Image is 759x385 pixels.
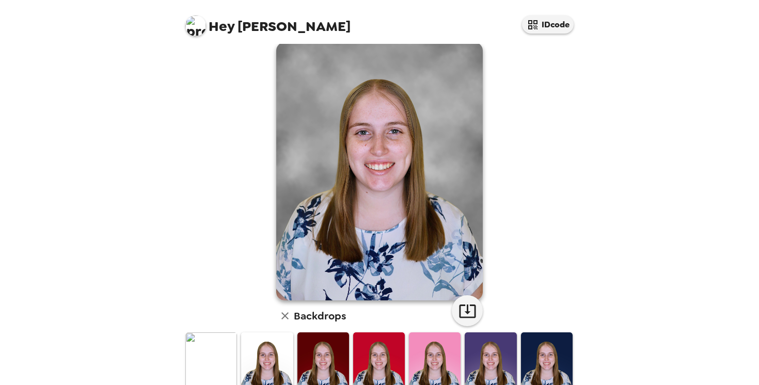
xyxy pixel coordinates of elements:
[185,10,351,34] span: [PERSON_NAME]
[185,15,206,36] img: profile pic
[209,17,234,36] span: Hey
[276,42,483,300] img: user
[522,15,574,34] button: IDcode
[294,308,346,324] h6: Backdrops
